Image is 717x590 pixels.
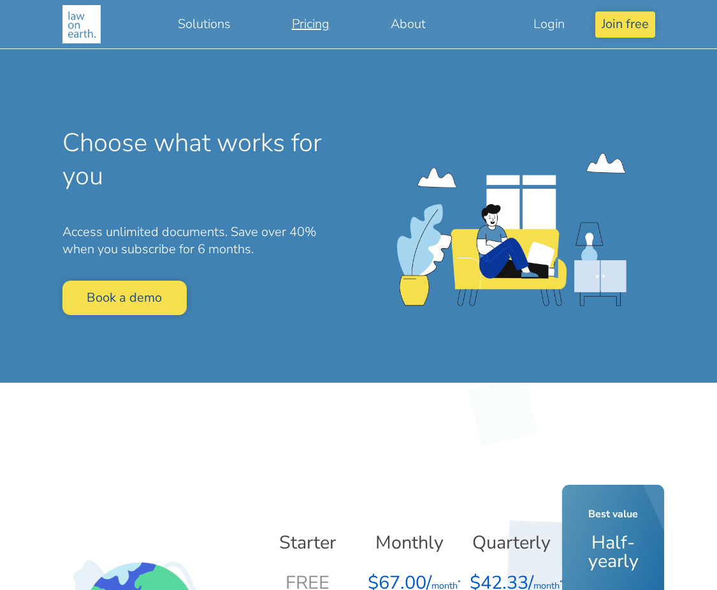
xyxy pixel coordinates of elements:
[397,153,626,306] img: peaceful_place.png
[572,505,655,524] p: Best value
[445,354,561,470] img: diamond_129129.svg
[368,534,451,552] p: Monthly
[62,127,349,192] h1: Choose what works for you
[62,281,187,314] a: Book a demo
[572,534,655,571] p: Half-yearly
[62,223,349,258] p: Access unlimited documents. Save over 40% when you subscribe for 6 months.
[470,534,553,552] p: Quarterly
[266,534,349,552] p: Starter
